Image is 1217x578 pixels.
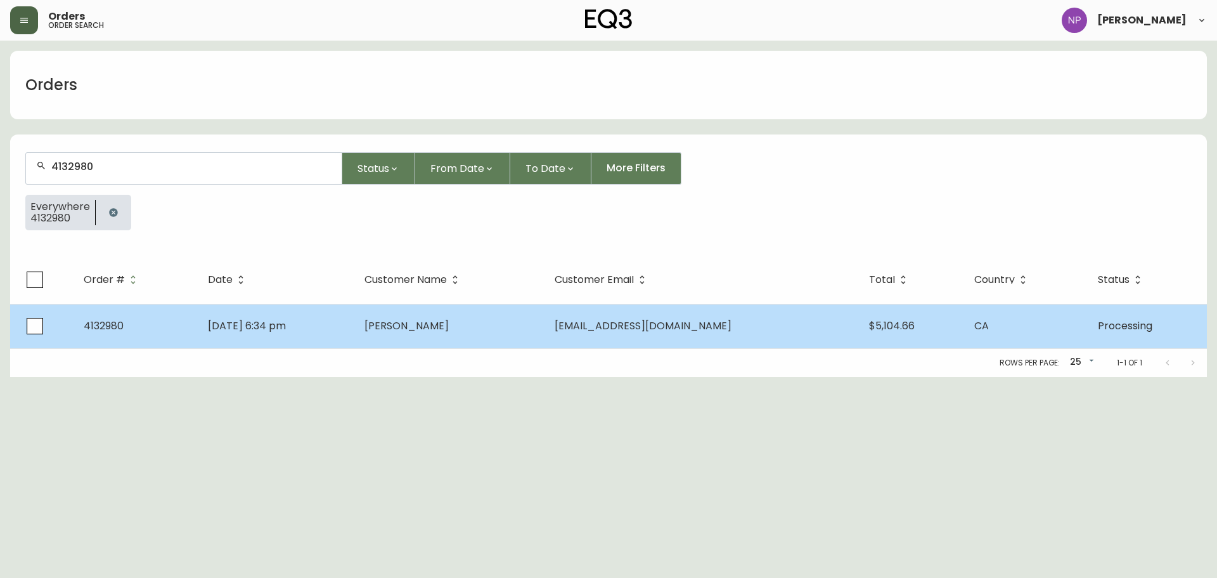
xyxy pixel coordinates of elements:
img: 50f1e64a3f95c89b5c5247455825f96f [1062,8,1087,33]
span: More Filters [607,161,666,175]
span: Country [974,274,1031,286]
span: Total [869,276,895,284]
span: Customer Email [555,276,634,284]
span: Status [357,161,389,176]
p: Rows per page: [1000,357,1060,369]
span: [DATE] 6:34 pm [208,319,286,333]
button: To Date [510,152,591,185]
span: [PERSON_NAME] [364,319,449,333]
span: 4132980 [84,319,124,333]
span: To Date [525,161,565,176]
span: Customer Name [364,276,447,284]
span: Status [1098,276,1130,284]
p: 1-1 of 1 [1117,357,1142,369]
span: Order # [84,274,141,286]
span: Everywhere [30,201,90,213]
span: [PERSON_NAME] [1097,15,1187,25]
button: More Filters [591,152,681,185]
span: Date [208,274,249,286]
span: Processing [1098,319,1152,333]
span: [EMAIL_ADDRESS][DOMAIN_NAME] [555,319,731,333]
button: From Date [415,152,510,185]
span: Orders [48,11,85,22]
span: $5,104.66 [869,319,915,333]
span: Status [1098,274,1146,286]
div: 25 [1065,352,1097,373]
h1: Orders [25,74,77,96]
span: Date [208,276,233,284]
h5: order search [48,22,104,29]
span: Total [869,274,911,286]
img: logo [585,9,632,29]
button: Status [342,152,415,185]
span: Customer Email [555,274,650,286]
span: Customer Name [364,274,463,286]
span: 4132980 [30,213,90,224]
span: Order # [84,276,125,284]
span: From Date [430,161,484,176]
span: CA [974,319,989,333]
span: Country [974,276,1015,284]
input: Search [51,161,332,173]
